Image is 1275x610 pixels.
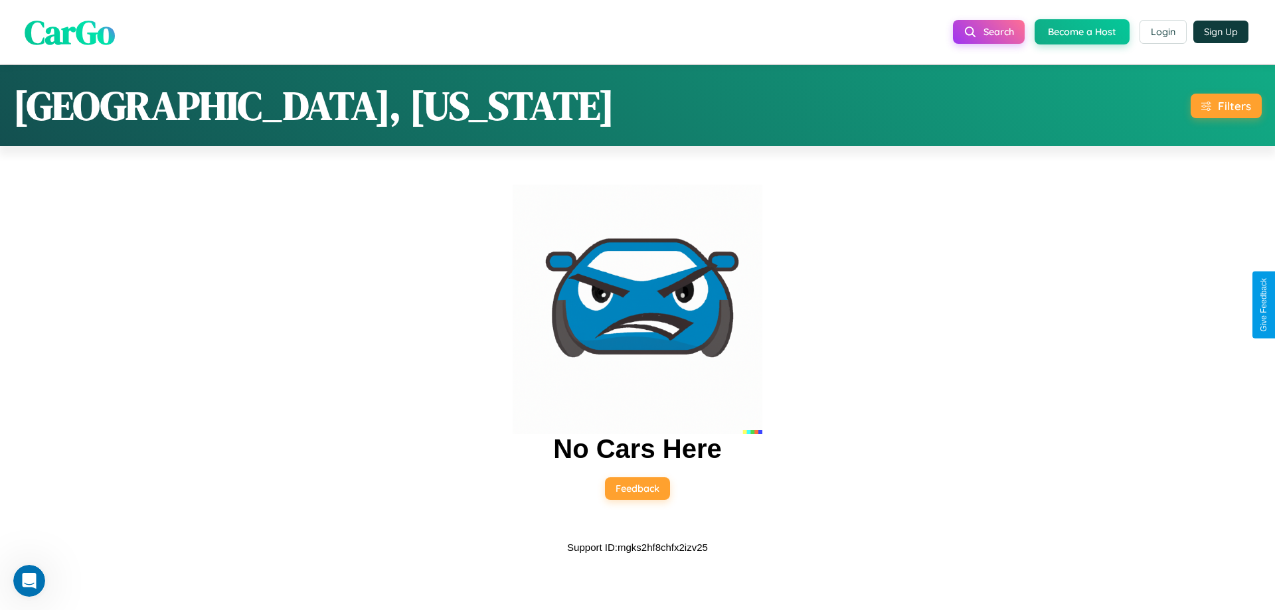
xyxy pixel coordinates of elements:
iframe: Intercom live chat [13,565,45,597]
button: Login [1140,20,1187,44]
h1: [GEOGRAPHIC_DATA], [US_STATE] [13,78,614,133]
button: Filters [1191,94,1262,118]
button: Feedback [605,477,670,500]
div: Filters [1218,99,1251,113]
img: car [513,185,762,434]
div: Give Feedback [1259,278,1268,332]
button: Search [953,20,1025,44]
h2: No Cars Here [553,434,721,464]
p: Support ID: mgks2hf8chfx2izv25 [567,538,708,556]
span: Search [983,26,1014,38]
span: CarGo [25,9,115,54]
button: Sign Up [1193,21,1248,43]
button: Become a Host [1035,19,1130,44]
